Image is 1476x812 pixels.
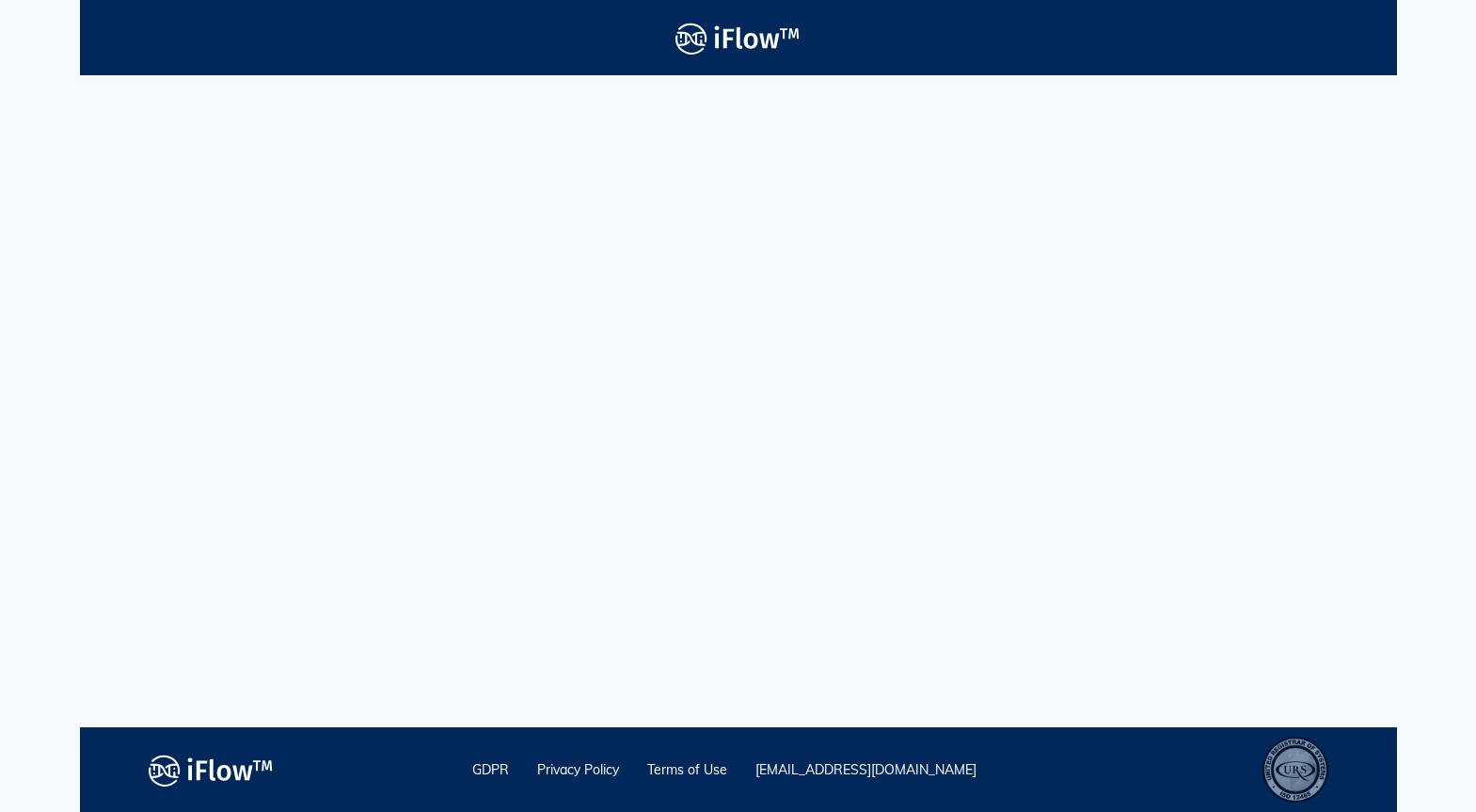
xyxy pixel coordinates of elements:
[647,761,727,778] a: Terms of Use
[149,749,274,791] img: logo
[755,761,976,778] a: [EMAIL_ADDRESS][DOMAIN_NAME]
[472,761,509,778] a: GDPR
[537,761,619,778] a: Privacy Policy
[80,17,1397,59] a: Logo
[1262,737,1328,803] div: ISO 13485 – Quality Management System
